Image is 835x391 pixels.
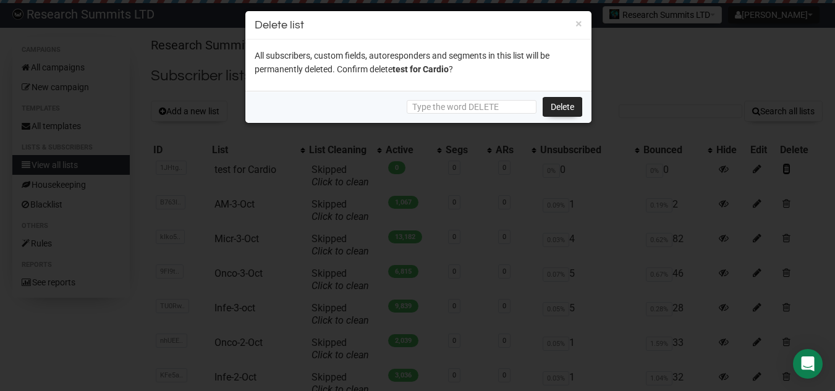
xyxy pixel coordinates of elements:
[392,64,449,74] span: test for Cardio
[543,97,582,117] a: Delete
[575,18,582,29] button: ×
[407,100,536,114] input: Type the word DELETE
[255,17,582,33] h3: Delete list
[793,349,823,379] div: Open Intercom Messenger
[255,49,582,76] p: All subscribers, custom fields, autoresponders and segments in this list will be permanently dele...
